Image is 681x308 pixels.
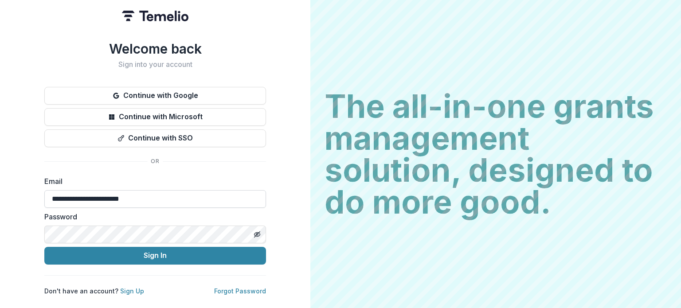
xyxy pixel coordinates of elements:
label: Password [44,211,261,222]
a: Sign Up [120,287,144,295]
button: Continue with SSO [44,129,266,147]
h2: Sign into your account [44,60,266,69]
img: Temelio [122,11,188,21]
button: Continue with Google [44,87,266,105]
button: Toggle password visibility [250,227,264,242]
label: Email [44,176,261,187]
a: Forgot Password [214,287,266,295]
p: Don't have an account? [44,286,144,296]
h1: Welcome back [44,41,266,57]
button: Sign In [44,247,266,265]
button: Continue with Microsoft [44,108,266,126]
